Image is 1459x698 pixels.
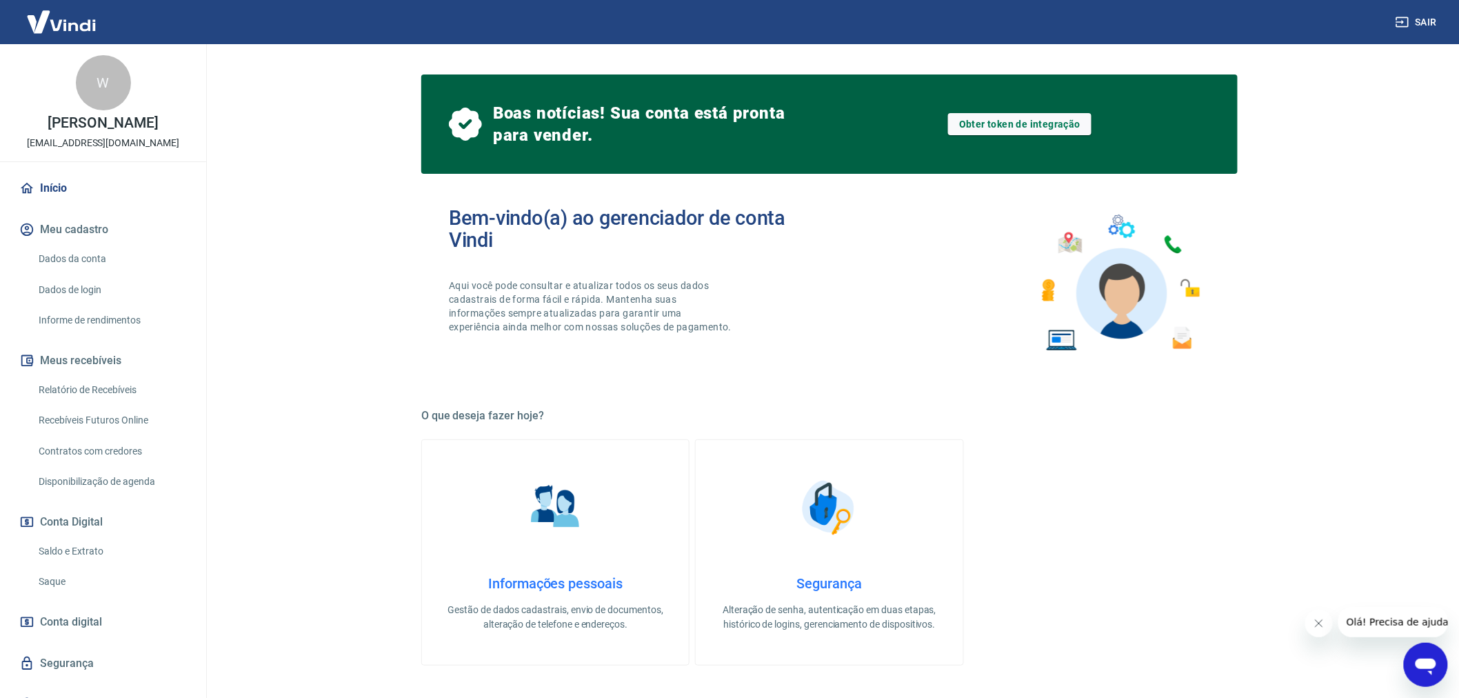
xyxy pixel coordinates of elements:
[27,136,179,150] p: [EMAIL_ADDRESS][DOMAIN_NAME]
[493,102,791,146] span: Boas notícias! Sua conta está pronta para vender.
[718,575,940,592] h4: Segurança
[33,306,190,335] a: Informe de rendimentos
[17,648,190,679] a: Segurança
[421,409,1238,423] h5: O que deseja fazer hoje?
[444,575,667,592] h4: Informações pessoais
[17,607,190,637] a: Conta digital
[17,346,190,376] button: Meus recebíveis
[17,1,106,43] img: Vindi
[1029,207,1210,359] img: Imagem de um avatar masculino com diversos icones exemplificando as funcionalidades do gerenciado...
[449,207,829,251] h2: Bem-vindo(a) ao gerenciador de conta Vindi
[33,468,190,496] a: Disponibilização de agenda
[444,603,667,632] p: Gestão de dados cadastrais, envio de documentos, alteração de telefone e endereços.
[33,406,190,435] a: Recebíveis Futuros Online
[33,276,190,304] a: Dados de login
[1338,607,1448,637] iframe: Mensagem da empresa
[76,55,131,110] div: W
[718,603,940,632] p: Alteração de senha, autenticação em duas etapas, histórico de logins, gerenciamento de dispositivos.
[1393,10,1442,35] button: Sair
[521,473,590,542] img: Informações pessoais
[33,245,190,273] a: Dados da conta
[421,439,690,666] a: Informações pessoaisInformações pessoaisGestão de dados cadastrais, envio de documentos, alteraçã...
[33,568,190,596] a: Saque
[17,507,190,537] button: Conta Digital
[33,437,190,466] a: Contratos com credores
[1404,643,1448,687] iframe: Botão para abrir a janela de mensagens
[449,279,734,334] p: Aqui você pode consultar e atualizar todos os seus dados cadastrais de forma fácil e rápida. Mant...
[17,215,190,245] button: Meu cadastro
[695,439,963,666] a: SegurançaSegurançaAlteração de senha, autenticação em duas etapas, histórico de logins, gerenciam...
[17,173,190,203] a: Início
[40,612,102,632] span: Conta digital
[8,10,116,21] span: Olá! Precisa de ajuda?
[48,116,158,130] p: [PERSON_NAME]
[33,376,190,404] a: Relatório de Recebíveis
[795,473,864,542] img: Segurança
[1305,610,1333,637] iframe: Fechar mensagem
[948,113,1091,135] a: Obter token de integração
[33,537,190,566] a: Saldo e Extrato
